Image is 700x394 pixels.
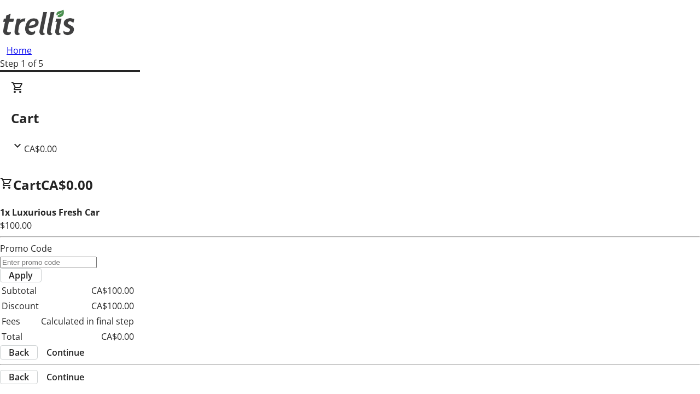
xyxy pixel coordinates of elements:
[40,299,135,313] td: CA$100.00
[38,346,93,359] button: Continue
[41,176,93,194] span: CA$0.00
[40,283,135,298] td: CA$100.00
[24,143,57,155] span: CA$0.00
[11,108,689,128] h2: Cart
[38,370,93,384] button: Continue
[46,346,84,359] span: Continue
[9,346,29,359] span: Back
[40,329,135,344] td: CA$0.00
[46,370,84,384] span: Continue
[9,370,29,384] span: Back
[9,269,33,282] span: Apply
[1,299,39,313] td: Discount
[1,314,39,328] td: Fees
[40,314,135,328] td: Calculated in final step
[13,176,41,194] span: Cart
[1,283,39,298] td: Subtotal
[1,329,39,344] td: Total
[11,81,689,155] div: CartCA$0.00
